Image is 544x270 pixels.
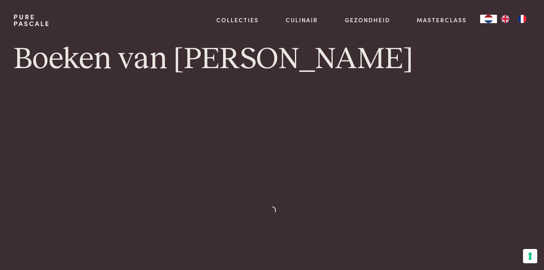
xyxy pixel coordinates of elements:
a: Culinair [286,16,318,24]
div: Language [480,15,497,23]
a: Collecties [216,16,259,24]
aside: Language selected: Nederlands [480,15,531,23]
h1: Boeken van [PERSON_NAME] [13,40,531,78]
a: FR [514,15,531,23]
a: EN [497,15,514,23]
a: Masterclass [417,16,467,24]
a: Gezondheid [345,16,390,24]
button: Uw voorkeuren voor toestemming voor trackingtechnologieën [523,249,537,263]
a: NL [480,15,497,23]
a: PurePascale [13,13,50,27]
ul: Language list [497,15,531,23]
